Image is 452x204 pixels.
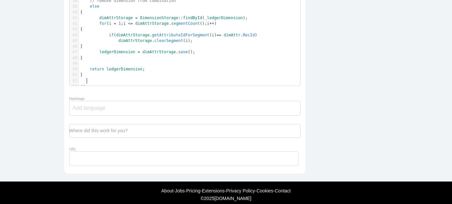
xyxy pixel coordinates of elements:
[138,50,140,54] span: =
[80,72,83,77] span: }
[80,16,248,20] span: :: ( );
[69,38,78,44] div: 45
[69,4,78,9] div: 39
[73,101,113,115] input: Add language
[69,147,76,151] label: URL
[69,32,78,38] div: 44
[123,21,126,26] span: i
[114,21,116,26] span: =
[118,38,152,43] span: dimAttrStorage
[69,78,78,84] div: 52
[90,67,104,71] span: return
[69,61,78,66] div: 49
[69,84,78,89] div: 53
[80,56,83,60] span: }
[80,38,193,43] span: . ( );
[69,66,78,72] div: 50
[99,21,107,26] span: for
[116,33,150,37] span: dimAttrStorage
[152,33,209,37] span: getAttributeIdForSegment
[69,97,85,101] label: Hashtags
[128,21,133,26] span: <=
[275,188,291,193] a: Contact
[178,50,188,54] span: save
[109,21,111,26] span: i
[69,55,78,61] div: 48
[69,26,78,32] div: 43
[109,33,113,37] span: if
[90,4,99,9] span: else
[140,16,178,20] span: DimensionStorage
[183,16,202,20] span: findById
[155,38,183,43] span: clearSegment
[80,21,217,26] span: ( ; . (); )
[204,196,214,201] span: 2025
[3,188,449,193] div: - - - - - -
[185,38,188,43] span: i
[207,21,209,26] span: i
[80,50,195,54] span: . ();
[135,16,138,20] span: =
[209,21,214,26] span: ++
[175,188,185,193] a: Jobs
[80,67,145,71] span: ;
[80,84,85,89] span: //
[256,188,273,193] a: Cookies
[69,72,78,78] div: 51
[69,128,128,133] label: Where did this work for you?
[69,10,78,15] div: 40
[216,33,221,37] span: ==
[80,33,257,37] span: ( . ( ) . )
[186,188,201,193] a: Pricing
[202,188,224,193] a: Extensions
[171,21,200,26] span: segmentCount
[69,21,78,26] div: 42
[118,21,121,26] span: 1
[243,33,255,37] span: RecId
[224,33,241,37] span: dimAttr
[80,27,83,31] span: {
[99,16,133,20] span: dimAttrStorage
[135,21,169,26] span: dimAttrStorage
[69,44,78,49] div: 46
[107,67,142,71] span: ledgerDimension
[204,16,243,20] span: _ledgerDimension
[69,15,78,21] div: 41
[226,188,255,193] a: Privacy Policy
[142,50,176,54] span: dimAttrStorage
[69,49,78,55] div: 47
[99,50,135,54] span: ledgerDimension
[161,188,173,193] a: About
[212,33,214,37] span: i
[70,196,382,201] div: © [DOMAIN_NAME]
[80,10,83,15] span: {
[80,44,83,49] span: }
